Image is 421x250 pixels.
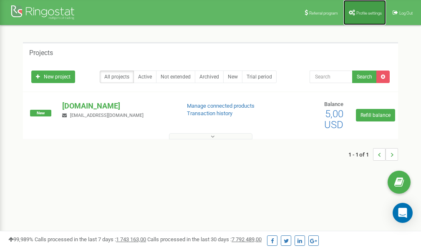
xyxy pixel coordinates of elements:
[30,110,51,116] span: New
[156,71,195,83] a: Not extended
[134,71,156,83] a: Active
[356,109,395,121] a: Refill balance
[232,236,262,242] u: 7 792 489,00
[356,11,382,15] span: Profile settings
[393,203,413,223] div: Open Intercom Messenger
[223,71,242,83] a: New
[187,103,255,109] a: Manage connected products
[242,71,277,83] a: Trial period
[70,113,144,118] span: [EMAIL_ADDRESS][DOMAIN_NAME]
[116,236,146,242] u: 1 743 163,00
[29,49,53,57] h5: Projects
[8,236,33,242] span: 99,989%
[62,101,173,111] p: [DOMAIN_NAME]
[348,148,373,161] span: 1 - 1 of 1
[324,101,343,107] span: Balance
[100,71,134,83] a: All projects
[324,108,343,131] span: 5,00 USD
[195,71,224,83] a: Archived
[310,71,353,83] input: Search
[352,71,377,83] button: Search
[187,110,232,116] a: Transaction history
[309,11,338,15] span: Referral program
[31,71,75,83] a: New project
[147,236,262,242] span: Calls processed in the last 30 days :
[399,11,413,15] span: Log Out
[348,140,398,169] nav: ...
[35,236,146,242] span: Calls processed in the last 7 days :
